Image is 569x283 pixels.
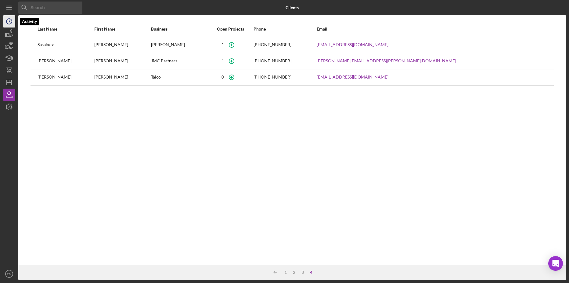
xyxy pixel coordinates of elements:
div: [PERSON_NAME] [94,70,150,85]
div: Business [151,27,207,31]
div: [PERSON_NAME] [94,37,150,53]
div: 1 [221,58,224,63]
div: 0 [221,75,224,79]
a: [EMAIL_ADDRESS][DOMAIN_NAME] [317,42,388,47]
div: [PERSON_NAME] [94,53,150,69]
div: 1 [281,270,290,275]
div: [PHONE_NUMBER] [254,42,291,47]
button: EM [3,268,15,280]
input: Search [18,2,82,14]
a: [PERSON_NAME][EMAIL_ADDRESS][PERSON_NAME][DOMAIN_NAME] [317,58,456,63]
div: [PERSON_NAME] [151,37,207,53]
div: [PERSON_NAME] [38,70,94,85]
text: EM [7,272,11,276]
div: [PHONE_NUMBER] [254,58,291,63]
div: Email [317,27,547,31]
div: 1 [221,42,224,47]
div: Open Projects [208,27,253,31]
div: [PERSON_NAME] [38,53,94,69]
b: Clients [286,5,299,10]
div: Open Intercom Messenger [548,256,563,271]
a: [EMAIL_ADDRESS][DOMAIN_NAME] [317,75,388,79]
div: Taico [151,70,207,85]
div: [PHONE_NUMBER] [254,75,291,79]
div: 2 [290,270,298,275]
div: First Name [94,27,150,31]
div: Phone [254,27,316,31]
div: Sasakura [38,37,94,53]
div: JMC Partners [151,53,207,69]
div: Last Name [38,27,94,31]
div: 3 [298,270,307,275]
div: 4 [307,270,315,275]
